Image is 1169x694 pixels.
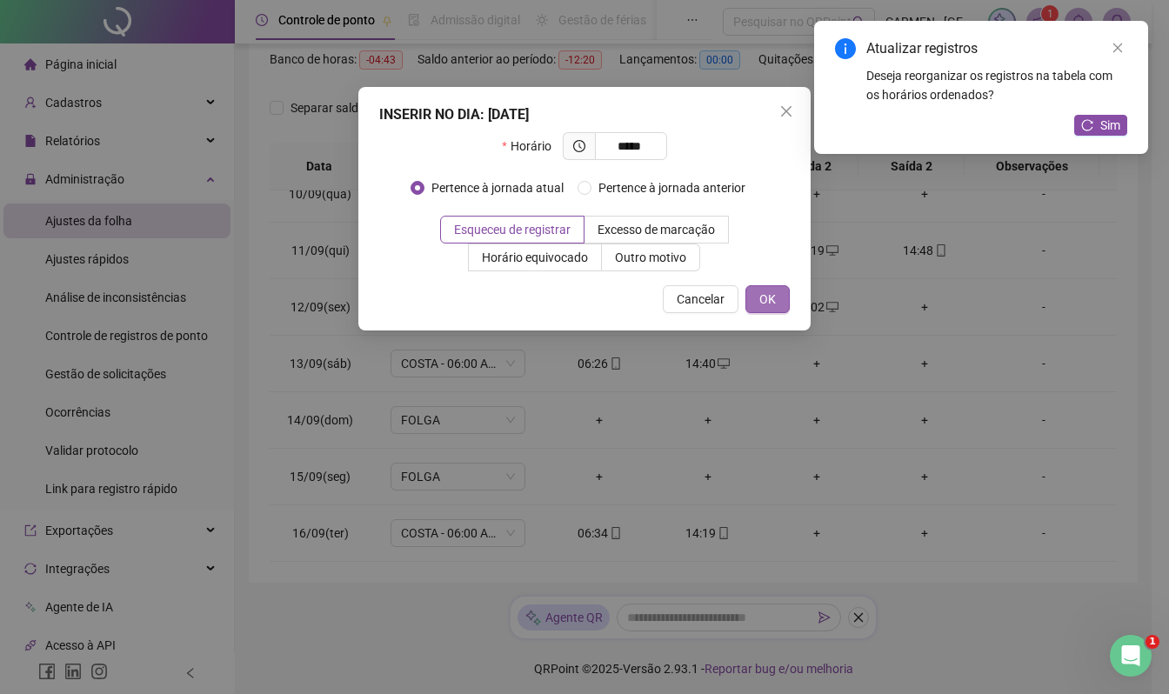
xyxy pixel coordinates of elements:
[1110,635,1152,677] iframe: Intercom live chat
[1081,119,1093,131] span: reload
[772,97,800,125] button: Close
[598,223,715,237] span: Excesso de marcação
[454,223,571,237] span: Esqueceu de registrar
[835,38,856,59] span: info-circle
[1112,42,1124,54] span: close
[759,290,776,309] span: OK
[424,178,571,197] span: Pertence à jornada atual
[482,250,588,264] span: Horário equivocado
[663,285,738,313] button: Cancelar
[379,104,790,125] div: INSERIR NO DIA : [DATE]
[1074,115,1127,136] button: Sim
[1108,38,1127,57] a: Close
[615,250,686,264] span: Outro motivo
[591,178,752,197] span: Pertence à jornada anterior
[745,285,790,313] button: OK
[779,104,793,118] span: close
[573,140,585,152] span: clock-circle
[866,38,1127,59] div: Atualizar registros
[502,132,562,160] label: Horário
[1100,116,1120,135] span: Sim
[866,66,1127,104] div: Deseja reorganizar os registros na tabela com os horários ordenados?
[1146,635,1159,649] span: 1
[677,290,725,309] span: Cancelar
